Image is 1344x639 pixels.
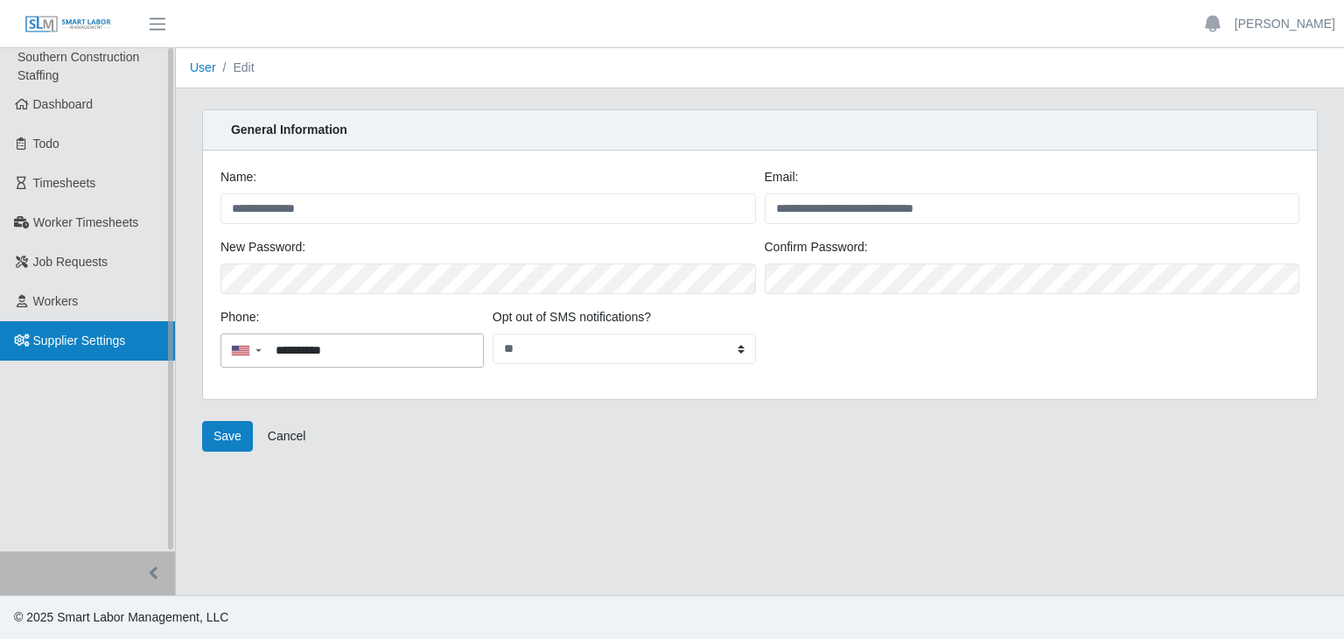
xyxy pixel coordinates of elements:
[231,123,347,137] strong: General Information
[33,176,96,190] span: Timesheets
[17,50,139,82] span: Southern Construction Staffing
[33,255,108,269] span: Job Requests
[33,215,138,229] span: Worker Timesheets
[220,168,256,186] label: Name:
[33,97,94,111] span: Dashboard
[33,137,59,151] span: Todo
[24,15,112,34] img: SLM Logo
[190,60,216,74] a: User
[14,610,228,624] span: © 2025 Smart Labor Management, LLC
[493,308,651,327] label: Opt out of SMS notifications?
[765,168,799,186] label: Email:
[256,421,318,452] a: Cancel
[220,238,305,256] label: New Password:
[221,334,269,367] div: Country Code Selector
[254,347,263,354] span: ▼
[216,59,255,77] li: Edit
[1235,15,1335,33] a: [PERSON_NAME]
[765,238,868,256] label: Confirm Password:
[33,334,126,348] span: Supplier Settings
[220,308,259,327] label: Phone:
[33,294,79,308] span: Workers
[202,421,253,452] button: Save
